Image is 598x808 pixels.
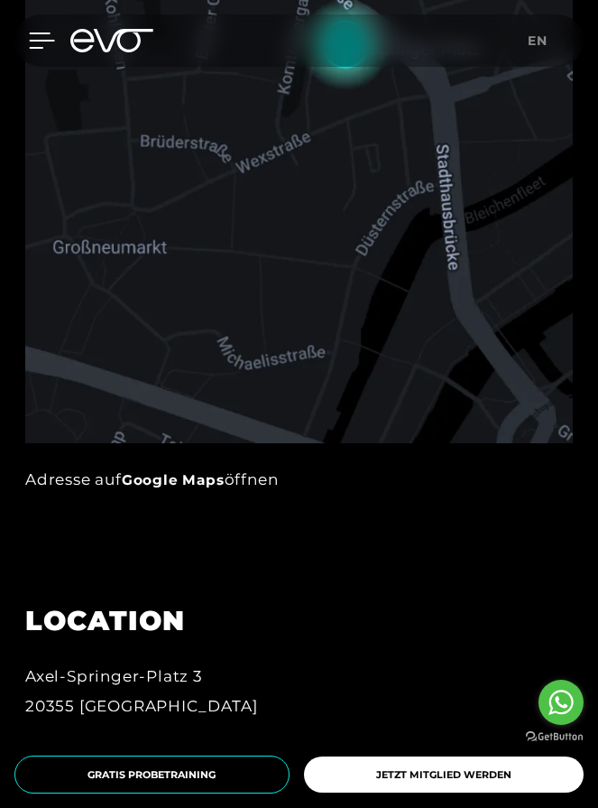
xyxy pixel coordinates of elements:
a: Gratis Probetraining [14,756,290,794]
a: Go to GetButton.io website [526,731,584,741]
span: en [528,33,547,49]
div: Axel-Springer-Platz 3 20355 [GEOGRAPHIC_DATA] [25,662,573,720]
h2: LOCATION [25,602,573,640]
a: Go to whatsapp [538,680,584,725]
a: en [528,31,558,51]
span: Jetzt Mitglied werden [320,767,568,783]
span: Gratis Probetraining [32,767,272,783]
div: Adresse auf öffnen [25,465,573,494]
a: Jetzt Mitglied werden [304,757,584,794]
a: Google Maps [122,471,225,488]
